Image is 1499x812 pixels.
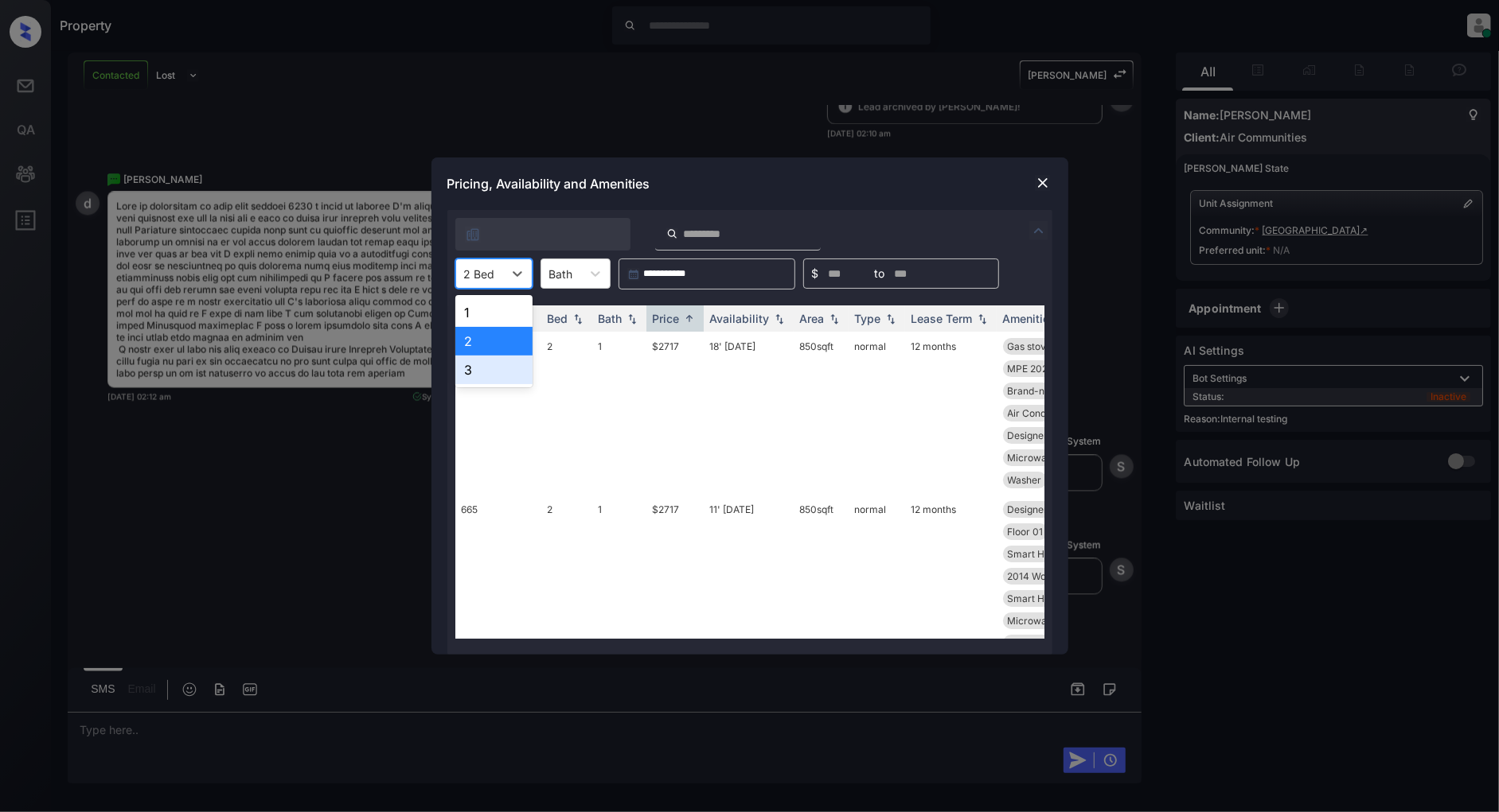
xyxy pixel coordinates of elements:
span: Refrigerator Le... [1008,637,1083,649]
img: sorting [826,313,842,324]
td: normal [849,495,905,680]
td: 2 [541,495,592,680]
td: 11' [DATE] [704,495,794,680]
span: Designer Cabine... [1008,429,1090,441]
div: Amenities [1003,312,1056,325]
img: icon-zuma [1029,221,1048,240]
td: $2717 [646,332,704,495]
img: sorting [624,313,640,324]
td: 12 months [905,495,997,680]
td: 12 months [905,332,997,495]
span: 2014 Wood Floor... [1008,570,1090,582]
div: 1 [455,298,533,327]
span: Microwave [1008,452,1059,464]
div: Area [800,312,825,325]
span: Smart Home Door... [1008,592,1096,604]
td: $2717 [646,495,704,680]
span: Floor 01 [1008,526,1044,538]
span: MPE 2024 Signag... [1008,363,1095,375]
td: 850 sqft [794,332,849,495]
img: sorting [771,313,787,324]
span: Brand-new Kitch... [1008,385,1091,397]
img: icon-zuma [465,227,481,243]
span: Washer [1008,474,1042,486]
div: Type [855,312,881,325]
span: Smart Home Ther... [1008,548,1095,560]
div: Availability [710,312,770,325]
img: sorting [681,313,697,324]
div: Bed [548,312,568,325]
span: to [875,265,885,282]
td: 1 [592,332,646,495]
td: 1 [592,495,646,680]
div: Pricing, Availability and Amenities [431,157,1068,210]
div: Price [653,312,680,325]
span: $ [812,265,819,282]
td: 665 [455,495,541,680]
td: normal [849,332,905,495]
td: 297 [455,332,541,495]
div: Bath [599,312,623,325]
td: 2 [541,332,592,495]
div: Lease Term [912,312,973,325]
img: sorting [883,313,899,324]
img: close [1035,175,1051,191]
span: Designer Cabine... [1008,503,1090,515]
img: icon-zuma [666,227,678,241]
img: sorting [570,313,586,324]
div: 2 [455,327,533,355]
td: 850 sqft [794,495,849,680]
span: Gas stove [1008,340,1052,352]
img: sorting [974,313,990,324]
span: Microwave [1008,615,1059,627]
td: 18' [DATE] [704,332,794,495]
div: 3 [455,355,533,384]
span: Air Conditioner [1008,407,1075,419]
